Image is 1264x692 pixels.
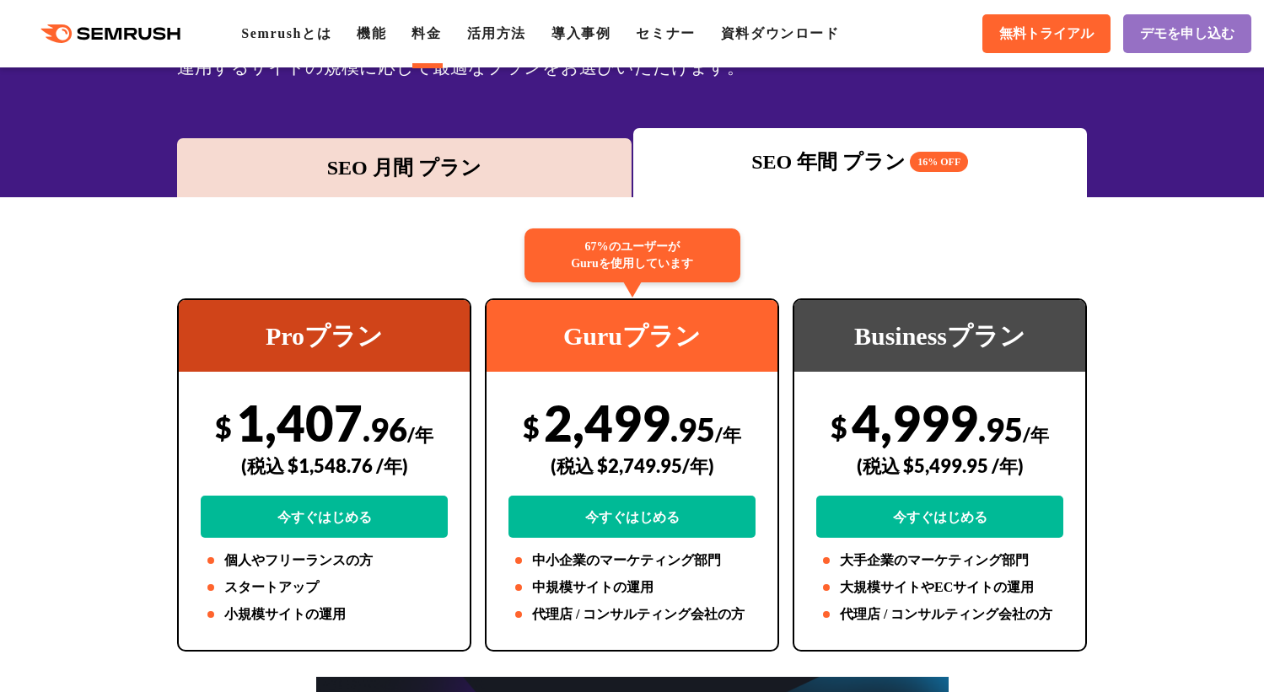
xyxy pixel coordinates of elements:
span: /年 [1023,423,1049,446]
div: Businessプラン [794,300,1085,372]
div: 4,999 [816,393,1063,538]
div: (税込 $2,749.95/年) [508,436,756,496]
li: 中小企業のマーケティング部門 [508,550,756,571]
li: 中規模サイトの運用 [508,577,756,598]
li: 小規模サイトの運用 [201,604,448,625]
li: スタートアップ [201,577,448,598]
a: 無料トライアル [982,14,1111,53]
div: 1,407 [201,393,448,538]
a: Semrushとは [241,26,331,40]
span: $ [215,410,232,444]
a: 機能 [357,26,386,40]
span: .95 [978,410,1023,448]
div: SEO 月間 プラン [186,153,623,183]
li: 代理店 / コンサルティング会社の方 [508,604,756,625]
div: (税込 $5,499.95 /年) [816,436,1063,496]
div: Guruプラン [487,300,777,372]
div: Proプラン [179,300,470,372]
div: (税込 $1,548.76 /年) [201,436,448,496]
span: /年 [407,423,433,446]
li: 大規模サイトやECサイトの運用 [816,577,1063,598]
span: .96 [363,410,407,448]
div: SEO 年間 プラン [642,147,1079,177]
div: 2,499 [508,393,756,538]
span: $ [523,410,540,444]
a: 今すぐはじめる [201,496,448,538]
li: 代理店 / コンサルティング会社の方 [816,604,1063,625]
a: 導入事例 [551,26,610,40]
a: 活用方法 [467,26,526,40]
a: デモを申し込む [1123,14,1251,53]
a: セミナー [636,26,695,40]
li: 大手企業のマーケティング部門 [816,550,1063,571]
span: デモを申し込む [1140,25,1234,43]
div: 67%のユーザーが Guruを使用しています [524,228,740,282]
a: 今すぐはじめる [816,496,1063,538]
span: $ [831,410,847,444]
a: 今すぐはじめる [508,496,756,538]
span: 無料トライアル [999,25,1094,43]
span: 16% OFF [910,152,968,172]
a: 資料ダウンロード [721,26,840,40]
a: 料金 [411,26,441,40]
span: /年 [715,423,741,446]
span: .95 [670,410,715,448]
li: 個人やフリーランスの方 [201,550,448,571]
